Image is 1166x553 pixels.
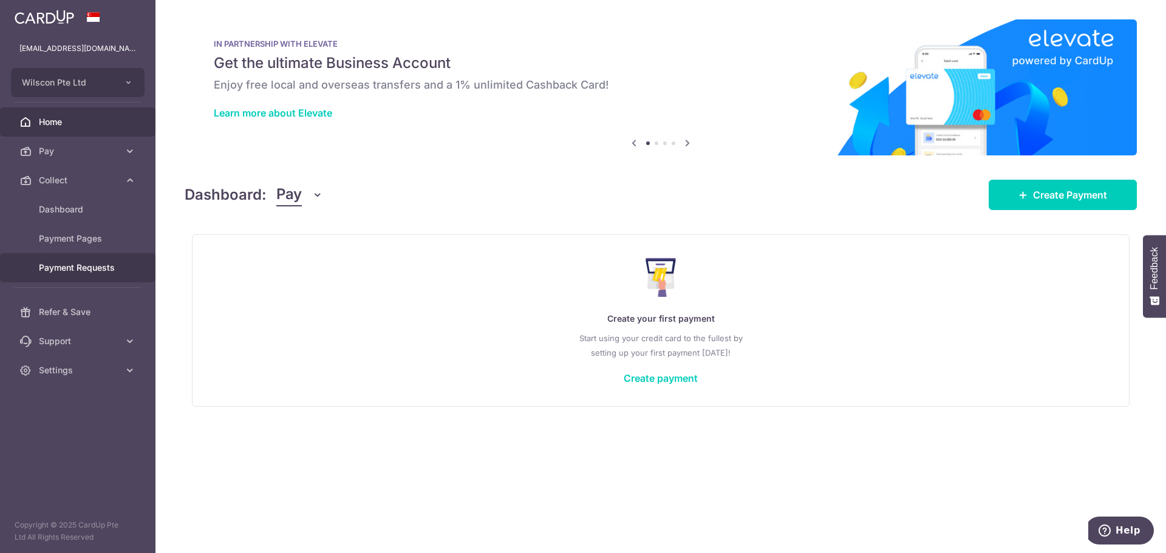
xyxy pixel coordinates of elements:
[39,262,119,274] span: Payment Requests
[39,116,119,128] span: Home
[39,203,119,215] span: Dashboard
[217,331,1105,360] p: Start using your credit card to the fullest by setting up your first payment [DATE]!
[22,76,112,89] span: Wilscon Pte Ltd
[11,68,145,97] button: Wilscon Pte Ltd
[185,19,1137,155] img: Renovation banner
[646,258,677,297] img: Make Payment
[1033,188,1107,202] span: Create Payment
[1088,517,1154,547] iframe: Opens a widget where you can find more information
[217,311,1105,326] p: Create your first payment
[989,180,1137,210] a: Create Payment
[214,107,332,119] a: Learn more about Elevate
[39,364,119,376] span: Settings
[39,232,119,245] span: Payment Pages
[1149,247,1160,290] span: Feedback
[19,42,136,55] p: [EMAIL_ADDRESS][DOMAIN_NAME]
[39,145,119,157] span: Pay
[276,183,323,206] button: Pay
[15,10,74,24] img: CardUp
[214,53,1108,73] h5: Get the ultimate Business Account
[214,78,1108,92] h6: Enjoy free local and overseas transfers and a 1% unlimited Cashback Card!
[39,306,119,318] span: Refer & Save
[39,174,119,186] span: Collect
[185,184,267,206] h4: Dashboard:
[1143,235,1166,317] button: Feedback - Show survey
[39,335,119,347] span: Support
[214,39,1108,49] p: IN PARTNERSHIP WITH ELEVATE
[624,372,698,384] a: Create payment
[276,183,302,206] span: Pay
